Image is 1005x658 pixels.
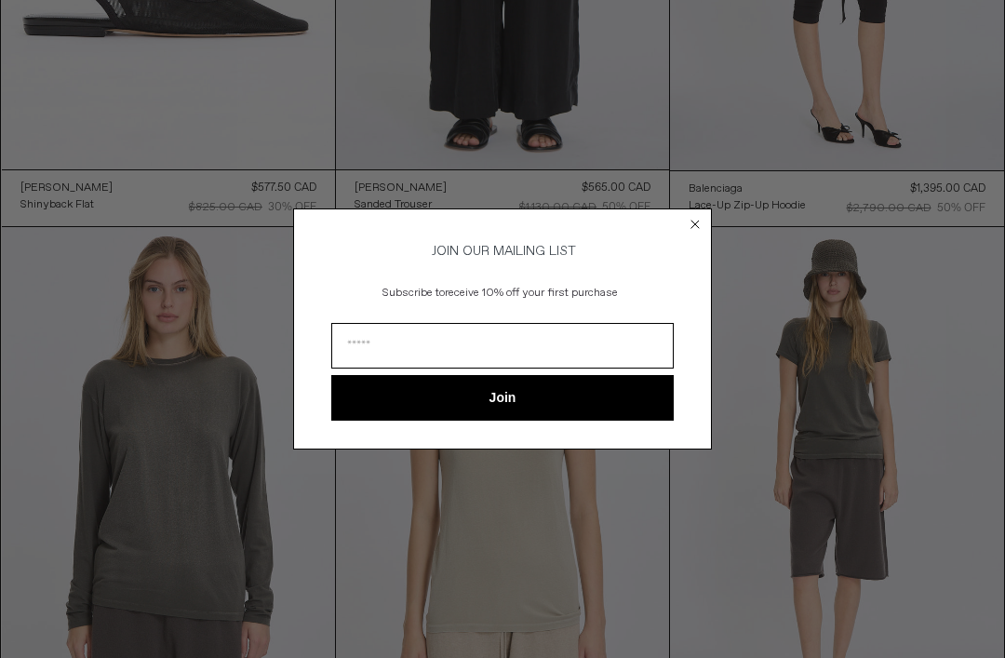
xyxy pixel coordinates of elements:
[445,286,618,301] span: receive 10% off your first purchase
[331,375,674,421] button: Join
[686,215,704,234] button: Close dialog
[382,286,445,301] span: Subscribe to
[429,243,576,260] span: JOIN OUR MAILING LIST
[331,323,674,369] input: Email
